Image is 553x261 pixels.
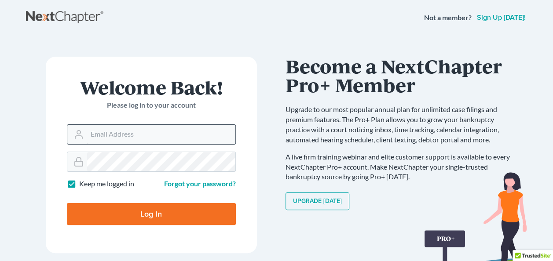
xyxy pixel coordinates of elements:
[286,105,519,145] p: Upgrade to our most popular annual plan for unlimited case filings and premium features. The Pro+...
[67,78,236,97] h1: Welcome Back!
[87,125,235,144] input: Email Address
[475,14,527,21] a: Sign up [DATE]!
[286,152,519,182] p: A live firm training webinar and elite customer support is available to every NextChapter Pro+ ac...
[67,203,236,225] input: Log In
[67,100,236,110] p: Please log in to your account
[79,179,134,189] label: Keep me logged in
[424,13,472,23] strong: Not a member?
[286,57,519,94] h1: Become a NextChapter Pro+ Member
[286,192,349,210] a: Upgrade [DATE]
[164,179,236,188] a: Forgot your password?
